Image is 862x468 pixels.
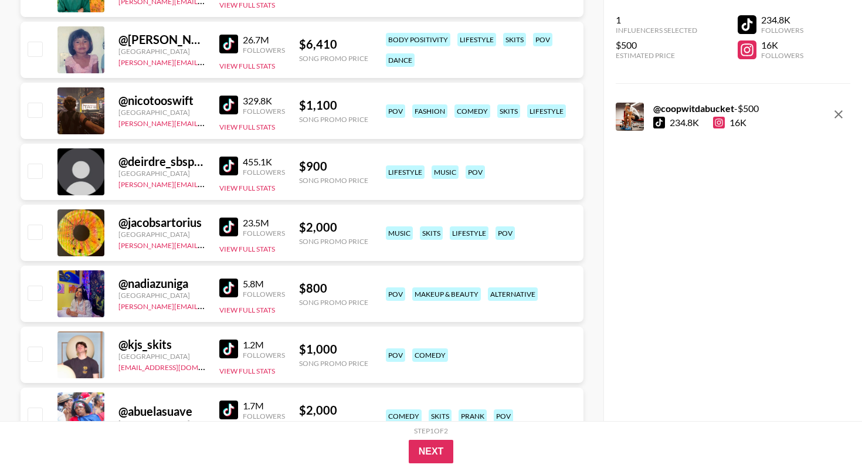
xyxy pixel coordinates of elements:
div: makeup & beauty [412,287,481,301]
div: pov [496,226,515,240]
div: skits [429,409,452,423]
div: @ deirdre_sbspam [118,154,205,169]
div: dance [386,53,415,67]
div: Followers [243,290,285,299]
div: 1.2M [243,339,285,351]
div: $ 2,000 [299,220,368,235]
div: $ 1,000 [299,342,368,357]
div: pov [386,348,405,362]
div: @ nadiazuniga [118,276,205,291]
div: pov [466,165,485,179]
div: $ 800 [299,281,368,296]
div: [GEOGRAPHIC_DATA] [118,47,205,56]
div: $ 6,410 [299,37,368,52]
div: Followers [243,107,285,116]
img: TikTok [219,35,238,53]
div: pov [494,409,513,423]
div: [GEOGRAPHIC_DATA] [118,291,205,300]
button: View Full Stats [219,245,275,253]
a: [PERSON_NAME][EMAIL_ADDRESS][DOMAIN_NAME] [118,178,292,189]
a: [PERSON_NAME][EMAIL_ADDRESS][DOMAIN_NAME] [118,117,292,128]
div: Followers [243,351,285,360]
div: lifestyle [527,104,566,118]
div: lifestyle [386,165,425,179]
div: - $ 500 [653,103,759,114]
div: 234.8K [670,117,699,128]
div: @ nicotooswift [118,93,205,108]
div: @ abuelasuave [118,404,205,419]
div: $ 2,000 [299,403,368,418]
div: Song Promo Price [299,420,368,429]
div: 329.8K [243,95,285,107]
div: music [432,165,459,179]
div: Step 1 of 2 [414,426,448,435]
button: View Full Stats [219,184,275,192]
div: skits [497,104,520,118]
div: Song Promo Price [299,359,368,368]
div: [GEOGRAPHIC_DATA] [118,169,205,178]
div: Song Promo Price [299,115,368,124]
div: Song Promo Price [299,176,368,185]
div: Followers [243,46,285,55]
div: 16K [713,117,746,128]
div: comedy [454,104,490,118]
div: Estimated Price [616,51,697,60]
a: [PERSON_NAME][EMAIL_ADDRESS][DOMAIN_NAME] [118,239,292,250]
div: 26.7M [243,34,285,46]
img: TikTok [219,279,238,297]
div: comedy [412,348,448,362]
button: View Full Stats [219,123,275,131]
div: $ 1,100 [299,98,368,113]
div: $ 900 [299,159,368,174]
div: Song Promo Price [299,298,368,307]
img: TikTok [219,401,238,419]
div: @ jacobsartorius [118,215,205,230]
div: [GEOGRAPHIC_DATA] [118,230,205,239]
div: Followers [243,168,285,177]
div: music [386,226,413,240]
div: [GEOGRAPHIC_DATA] [118,352,205,361]
div: 1 [616,14,697,26]
div: Song Promo Price [299,237,368,246]
img: TikTok [219,218,238,236]
button: View Full Stats [219,62,275,70]
div: body positivity [386,33,450,46]
div: lifestyle [450,226,488,240]
a: [PERSON_NAME][EMAIL_ADDRESS][DOMAIN_NAME] [118,300,292,311]
button: View Full Stats [219,306,275,314]
div: Followers [761,26,803,35]
div: fashion [412,104,447,118]
div: comedy [386,409,422,423]
img: TikTok [219,340,238,358]
div: skits [420,226,443,240]
div: pov [533,33,552,46]
div: Influencers Selected [616,26,697,35]
div: 16K [761,39,803,51]
a: [EMAIL_ADDRESS][DOMAIN_NAME] [118,361,236,372]
button: View Full Stats [219,367,275,375]
button: View Full Stats [219,1,275,9]
div: 23.5M [243,217,285,229]
a: [PERSON_NAME][EMAIL_ADDRESS][DOMAIN_NAME] [118,56,292,67]
div: @ kjs_skits [118,337,205,352]
div: 1.7M [243,400,285,412]
div: prank [459,409,487,423]
div: 234.8K [761,14,803,26]
div: 455.1K [243,156,285,168]
div: [GEOGRAPHIC_DATA] [118,108,205,117]
div: pov [386,287,405,301]
div: skits [503,33,526,46]
img: TikTok [219,157,238,175]
div: @ [PERSON_NAME].jimenezr [118,32,205,47]
div: alternative [488,287,538,301]
div: lifestyle [457,33,496,46]
button: remove [827,103,850,126]
div: pov [386,104,405,118]
div: Followers [243,412,285,420]
div: Song Promo Price [299,54,368,63]
div: Followers [243,229,285,238]
div: 5.8M [243,278,285,290]
button: Next [409,440,454,463]
strong: @ coopwitdabucket [653,103,734,114]
iframe: Drift Widget Chat Controller [803,409,848,454]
